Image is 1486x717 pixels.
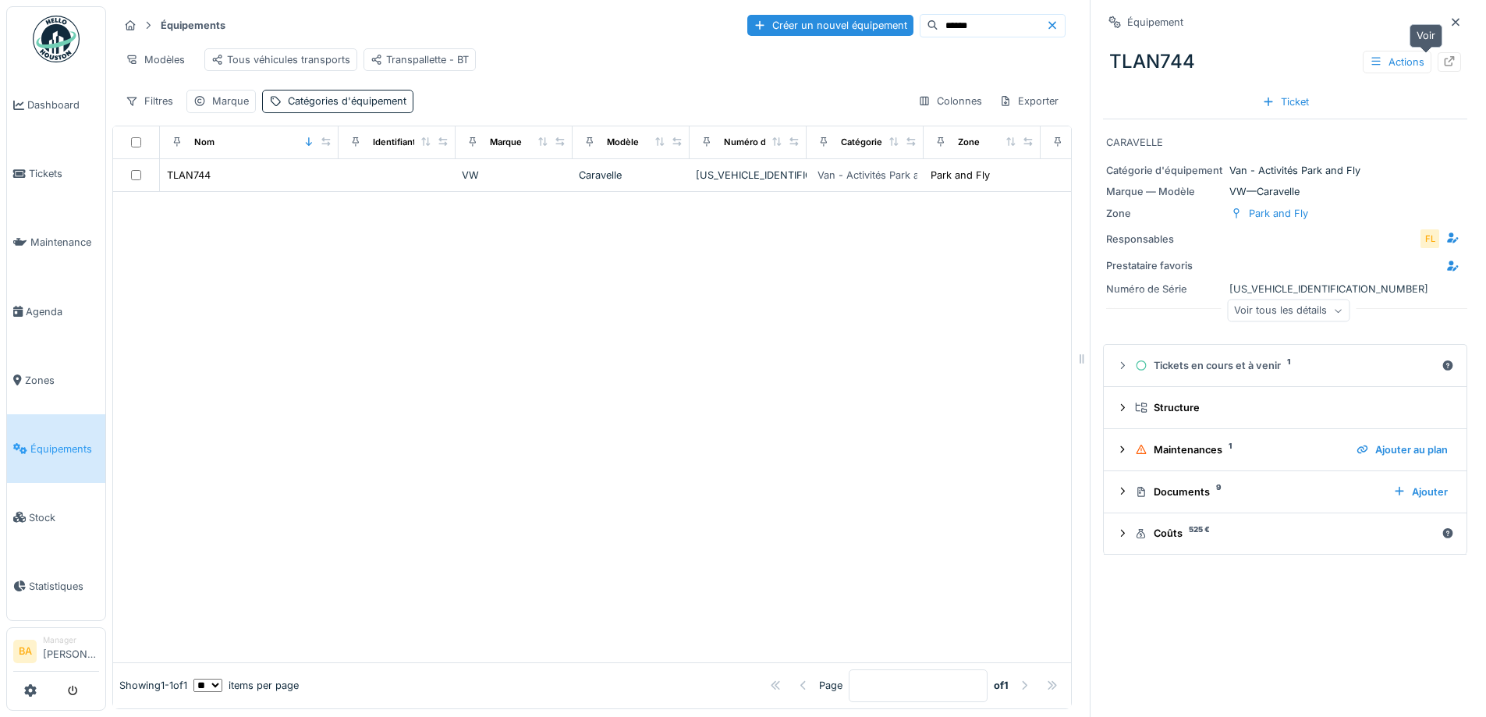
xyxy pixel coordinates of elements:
div: Responsables [1106,232,1223,247]
a: Dashboard [7,71,105,140]
div: Actions [1363,51,1431,73]
div: Nom [194,136,215,149]
div: TLAN744 [167,168,211,183]
div: [US_VEHICLE_IDENTIFICATION_NUMBER] [696,168,800,183]
div: Prestataire favoris [1106,258,1223,273]
div: Maintenances [1135,442,1344,457]
div: Identifiant interne [373,136,449,149]
span: Agenda [26,304,99,319]
summary: Structure [1110,393,1460,422]
div: Créer un nouvel équipement [747,15,913,36]
a: Statistiques [7,552,105,620]
div: VW [462,168,566,183]
span: Stock [29,510,99,525]
div: Ajouter [1387,481,1454,502]
li: BA [13,640,37,663]
summary: Tickets en cours et à venir1 [1110,351,1460,380]
div: Catégories d'équipement [288,94,406,108]
div: Tickets en cours et à venir [1135,358,1435,373]
div: CARAVELLE [1106,135,1464,150]
div: Park and Fly [1249,206,1308,221]
div: Structure [1135,400,1448,415]
a: Équipements [7,414,105,483]
span: Maintenance [30,235,99,250]
a: Zones [7,346,105,414]
div: Marque — Modèle [1106,184,1223,199]
a: Agenda [7,277,105,346]
li: [PERSON_NAME] [43,634,99,668]
div: FL [1419,228,1441,250]
span: Dashboard [27,98,99,112]
a: Tickets [7,140,105,208]
div: Manager [43,634,99,646]
div: Numéro de Série [1106,282,1223,296]
div: Coûts [1135,526,1435,541]
div: Colonnes [911,90,989,112]
div: Park and Fly [931,168,990,183]
div: VW — Caravelle [1106,184,1464,199]
div: Catégories d'équipement [841,136,949,149]
div: Transpallette - BT [371,52,469,67]
summary: Maintenances1Ajouter au plan [1110,435,1460,464]
div: Voir tous les détails [1227,300,1349,322]
div: Zone [958,136,980,149]
span: Tickets [29,166,99,181]
div: Catégorie d'équipement [1106,163,1223,178]
span: Équipements [30,442,99,456]
div: Ticket [1256,91,1315,112]
div: Tous véhicules transports [211,52,350,67]
span: Statistiques [29,579,99,594]
div: Documents [1135,485,1381,499]
div: TLAN744 [1103,41,1467,82]
div: Exporter [992,90,1066,112]
div: Caravelle [579,168,683,183]
a: BA Manager[PERSON_NAME] [13,634,99,672]
div: Modèles [119,48,192,71]
span: Zones [25,373,99,388]
summary: Documents9Ajouter [1110,477,1460,506]
div: Van - Activités Park and Fly [817,168,949,183]
div: Zone [1106,206,1223,221]
div: Modèle [607,136,639,149]
strong: of 1 [994,678,1009,693]
img: Badge_color-CXgf-gQk.svg [33,16,80,62]
div: Van - Activités Park and Fly [1106,163,1464,178]
div: items per page [193,678,299,693]
div: Page [819,678,842,693]
div: Équipement [1127,15,1183,30]
div: Numéro de Série [724,136,796,149]
div: Showing 1 - 1 of 1 [119,678,187,693]
div: [US_VEHICLE_IDENTIFICATION_NUMBER] [1106,282,1464,296]
div: Marque [212,94,249,108]
strong: Équipements [154,18,232,33]
a: Stock [7,483,105,552]
div: Ajouter au plan [1350,439,1454,460]
a: Maintenance [7,208,105,277]
summary: Coûts525 € [1110,520,1460,548]
div: Voir [1410,24,1442,47]
div: Marque [490,136,522,149]
div: Filtres [119,90,180,112]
